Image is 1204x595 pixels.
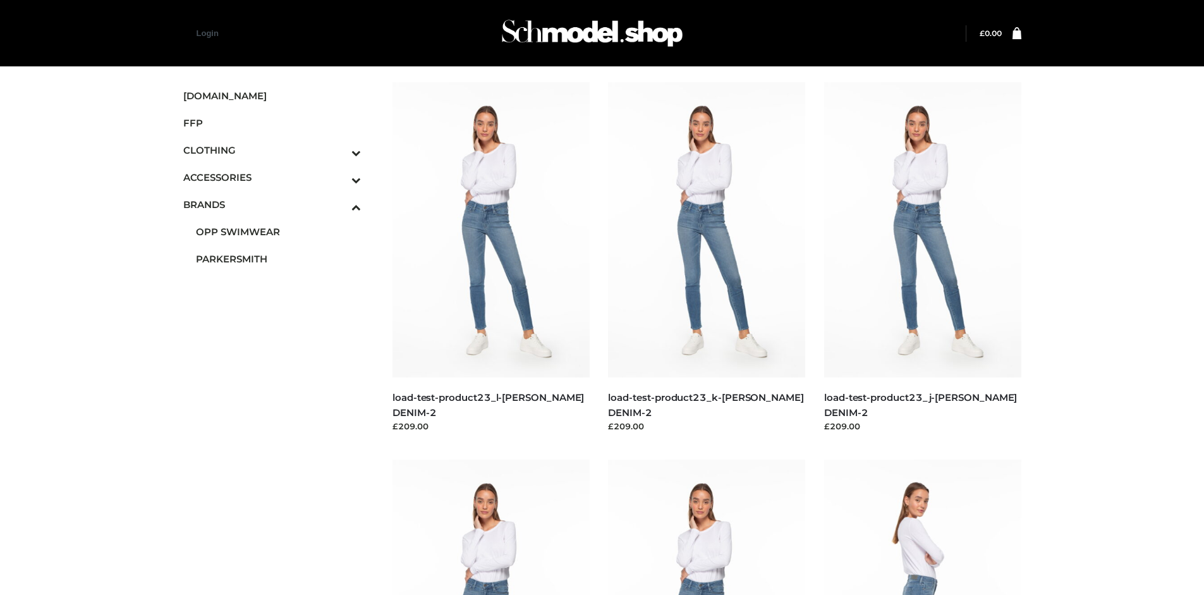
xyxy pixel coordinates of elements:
a: PARKERSMITH [196,245,362,273]
span: [DOMAIN_NAME] [183,89,362,103]
span: ACCESSORIES [183,170,362,185]
div: £209.00 [824,420,1021,432]
span: OPP SWIMWEAR [196,224,362,239]
bdi: 0.00 [980,28,1002,38]
a: load-test-product23_k-[PERSON_NAME] DENIM-2 [608,391,803,418]
a: OPP SWIMWEAR [196,218,362,245]
span: PARKERSMITH [196,252,362,266]
button: Toggle Submenu [317,191,361,218]
a: FFP [183,109,362,137]
a: load-test-product23_l-[PERSON_NAME] DENIM-2 [392,391,584,418]
button: Toggle Submenu [317,164,361,191]
span: £ [980,28,985,38]
div: £209.00 [608,420,805,432]
span: FFP [183,116,362,130]
a: BRANDSToggle Submenu [183,191,362,218]
a: [DOMAIN_NAME] [183,82,362,109]
div: £209.00 [392,420,590,432]
a: Login [197,28,219,38]
img: Schmodel Admin 964 [497,8,687,58]
span: CLOTHING [183,143,362,157]
span: BRANDS [183,197,362,212]
a: load-test-product23_j-[PERSON_NAME] DENIM-2 [824,391,1017,418]
a: £0.00 [980,28,1002,38]
button: Toggle Submenu [317,137,361,164]
a: ACCESSORIESToggle Submenu [183,164,362,191]
a: CLOTHINGToggle Submenu [183,137,362,164]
